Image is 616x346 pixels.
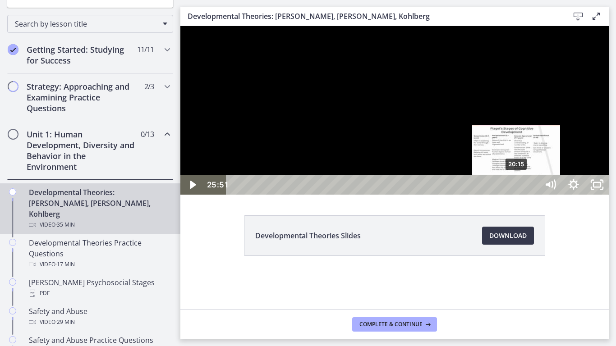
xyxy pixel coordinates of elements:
a: Download [482,227,534,245]
div: [PERSON_NAME] Psychosocial Stages [29,277,170,299]
iframe: Video Lesson [180,26,609,195]
h2: Strategy: Approaching and Examining Practice Questions [27,81,137,114]
span: 2 / 3 [144,81,154,92]
div: Developmental Theories Practice Questions [29,237,170,270]
span: 11 / 11 [137,44,154,55]
div: Developmental Theories: [PERSON_NAME], [PERSON_NAME], Kohlberg [29,187,170,230]
span: · 35 min [55,219,75,230]
span: · 17 min [55,259,75,270]
span: Download [489,230,527,241]
button: Unfullscreen [405,149,428,168]
span: 0 / 13 [141,129,154,140]
i: Completed [8,44,18,55]
span: Complete & continue [359,321,423,328]
span: Developmental Theories Slides [255,230,361,241]
button: Mute [358,149,382,168]
div: PDF [29,288,170,299]
span: Search by lesson title [15,19,158,29]
div: Safety and Abuse [29,306,170,328]
h3: Developmental Theories: [PERSON_NAME], [PERSON_NAME], Kohlberg [188,11,555,22]
button: Complete & continue [352,317,437,332]
h2: Unit 1: Human Development, Diversity and Behavior in the Environment [27,129,137,172]
div: Video [29,219,170,230]
button: Show settings menu [382,149,405,168]
h2: Getting Started: Studying for Success [27,44,137,66]
div: Video [29,317,170,328]
span: · 29 min [55,317,75,328]
div: Video [29,259,170,270]
div: Search by lesson title [7,15,173,33]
